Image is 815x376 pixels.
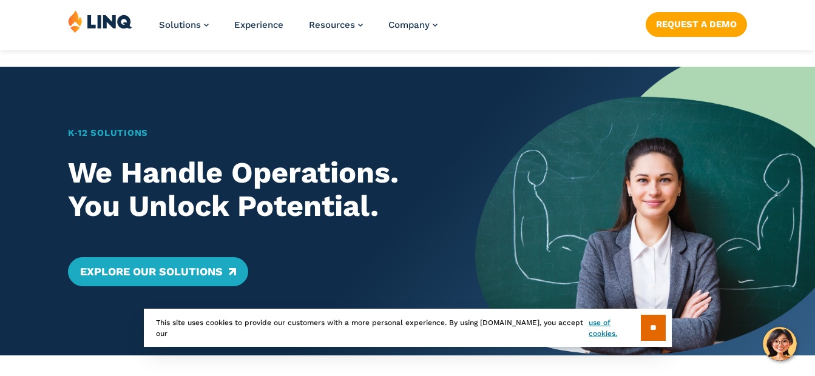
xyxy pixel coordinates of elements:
[763,327,797,361] button: Hello, have a question? Let’s chat.
[68,257,248,286] a: Explore Our Solutions
[309,19,355,30] span: Resources
[234,19,283,30] a: Experience
[475,67,815,355] img: Home Banner
[646,12,747,36] a: Request a Demo
[68,126,442,139] h1: K‑12 Solutions
[309,19,363,30] a: Resources
[159,10,438,50] nav: Primary Navigation
[589,317,640,339] a: use of cookies.
[388,19,430,30] span: Company
[646,10,747,36] nav: Button Navigation
[388,19,438,30] a: Company
[144,309,672,347] div: This site uses cookies to provide our customers with a more personal experience. By using [DOMAIN...
[68,156,442,224] h2: We Handle Operations. You Unlock Potential.
[159,19,201,30] span: Solutions
[68,10,132,33] img: LINQ | K‑12 Software
[159,19,209,30] a: Solutions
